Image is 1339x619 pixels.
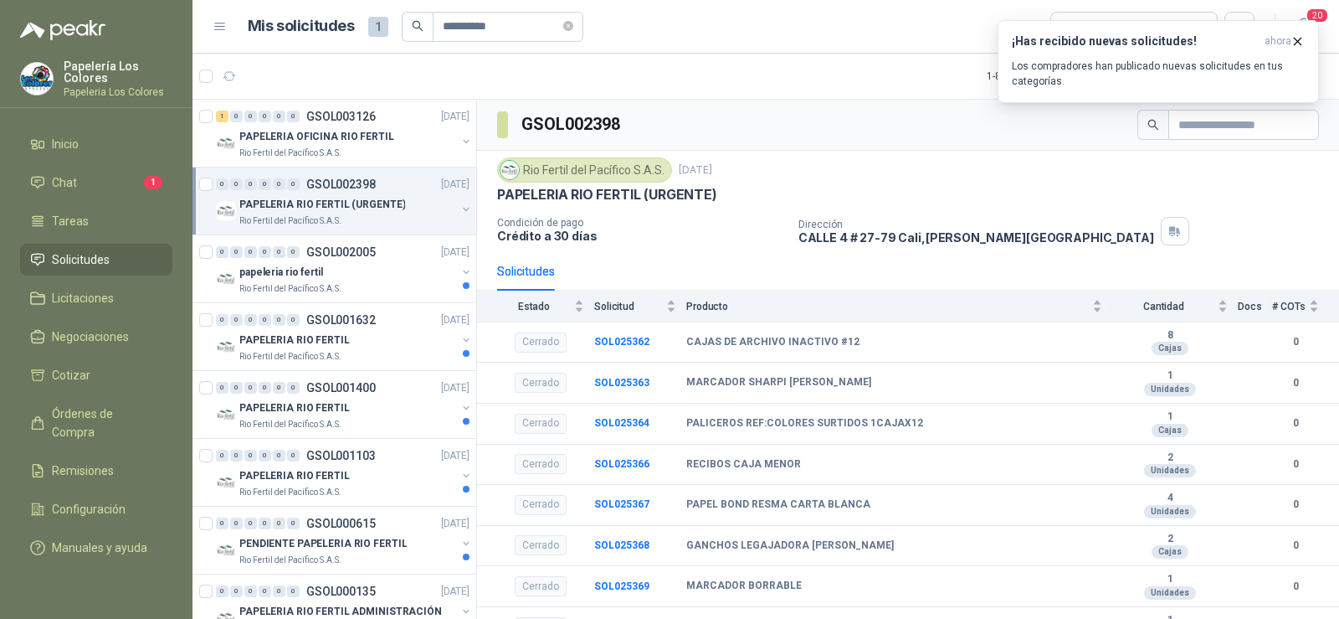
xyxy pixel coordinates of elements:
div: 1 - 8 de 8 [987,63,1072,90]
div: 0 [287,518,300,529]
b: 8 [1112,329,1228,343]
img: Company Logo [216,337,236,357]
h3: ¡Has recibido nuevas solicitudes! [1012,34,1258,49]
b: PALICEROS REF:COLORES SURTIDOS 1CAJAX12 [686,417,923,431]
p: Papelería Los Colores [64,60,172,84]
p: [DATE] [441,448,469,464]
b: 1 [1112,410,1228,424]
span: Cantidad [1112,301,1214,312]
div: 0 [287,450,300,462]
a: Tareas [20,205,172,237]
p: [DATE] [441,109,469,125]
a: SOL025367 [594,498,649,510]
th: # COTs [1272,291,1339,322]
p: [DATE] [679,162,712,178]
div: Cerrado [515,495,567,515]
p: GSOL001632 [306,314,376,326]
b: SOL025368 [594,539,649,551]
a: SOL025366 [594,458,649,470]
span: Solicitudes [52,250,110,269]
div: 0 [244,450,257,462]
p: GSOL000135 [306,585,376,597]
img: Company Logo [216,472,236,493]
div: 0 [230,246,243,258]
th: Producto [686,291,1112,322]
span: Inicio [52,135,79,153]
span: close-circle [563,21,573,31]
b: 0 [1272,497,1319,513]
div: 0 [273,585,285,597]
p: Rio Fertil del Pacífico S.A.S. [239,486,341,499]
a: 1 0 0 0 0 0 GSOL003126[DATE] Company LogoPAPELERIA OFICINA RIO FERTILRio Fertil del Pacífico S.A.S. [216,106,473,160]
span: ahora [1265,34,1291,49]
img: Company Logo [216,540,236,560]
div: Cerrado [515,333,567,353]
div: 0 [259,178,271,190]
div: 0 [216,585,228,597]
b: 0 [1272,334,1319,350]
p: [DATE] [441,245,469,260]
div: 0 [273,518,285,529]
div: 0 [216,246,228,258]
p: Rio Fertil del Pacífico S.A.S. [239,350,341,364]
div: Unidades [1144,586,1196,600]
div: Cerrado [515,454,567,474]
a: Negociaciones [20,321,172,353]
div: Todas [1061,18,1096,36]
p: Dirección [798,219,1154,230]
img: Company Logo [500,161,519,179]
b: MARCADOR SHARPI [PERSON_NAME] [686,376,871,389]
div: 0 [287,314,300,326]
p: Papeleria Los Colores [64,87,172,97]
div: 0 [259,111,271,122]
p: Rio Fertil del Pacífico S.A.S. [239,214,341,228]
a: Inicio [20,128,172,160]
div: 0 [244,585,257,597]
p: [DATE] [441,584,469,600]
span: Estado [497,301,571,312]
span: search [412,20,423,32]
div: 0 [259,314,271,326]
a: 0 0 0 0 0 0 GSOL000615[DATE] Company LogoPENDIENTE PAPELERIA RIO FERTILRio Fertil del Pacífico S.... [216,513,473,567]
div: 0 [273,382,285,394]
a: Licitaciones [20,282,172,314]
div: 0 [244,518,257,529]
b: 0 [1272,538,1319,554]
div: 0 [273,450,285,462]
div: Unidades [1144,505,1196,518]
div: 0 [216,178,228,190]
p: PAPELERIA RIO FERTIL [239,468,350,484]
div: Rio Fertil del Pacífico S.A.S. [497,157,672,183]
p: Condición de pago [497,217,785,229]
p: GSOL002005 [306,246,376,258]
div: Cajas [1152,424,1188,437]
button: ¡Has recibido nuevas solicitudes!ahora Los compradores han publicado nuevas solicitudes en tus ca... [998,20,1319,103]
b: SOL025369 [594,580,649,592]
div: 0 [216,314,228,326]
a: 0 0 0 0 0 0 GSOL001103[DATE] Company LogoPAPELERIA RIO FERTILRio Fertil del Pacífico S.A.S. [216,446,473,499]
span: 1 [368,17,388,37]
div: Solicitudes [497,262,555,281]
p: Rio Fertil del Pacífico S.A.S. [239,418,341,431]
div: 0 [259,450,271,462]
p: PENDIENTE PAPELERIA RIO FERTIL [239,536,407,552]
b: PAPEL BOND RESMA CARTA BLANCA [686,498,870,512]
p: PAPELERIA RIO FERTIL (URGENTE) [497,186,717,204]
p: papeleria rio fertil [239,265,323,281]
a: Solicitudes [20,244,172,276]
div: 0 [273,178,285,190]
img: Company Logo [21,63,53,95]
b: 0 [1272,415,1319,431]
p: GSOL000615 [306,518,376,529]
b: CAJAS DE ARCHIVO INACTIVO #12 [686,336,859,349]
div: 0 [230,518,243,529]
div: 0 [259,246,271,258]
p: Rio Fertil del Pacífico S.A.S. [239,554,341,567]
span: Cotizar [52,366,90,384]
img: Company Logo [216,133,236,153]
div: 0 [230,382,243,394]
span: Remisiones [52,462,114,480]
a: Manuales y ayuda [20,532,172,564]
div: 0 [287,111,300,122]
